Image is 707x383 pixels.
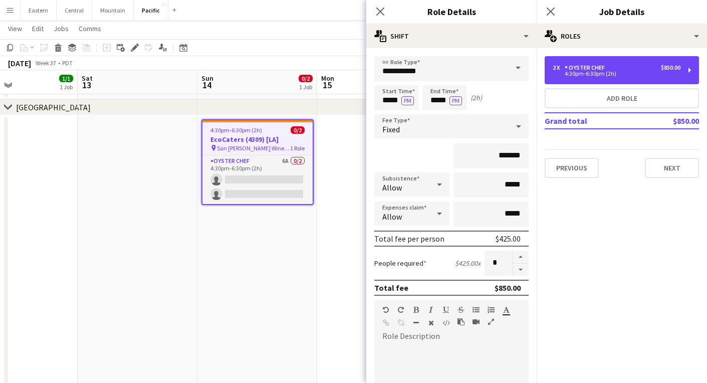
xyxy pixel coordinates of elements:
div: 4:30pm-6:30pm (2h) [553,71,680,76]
div: Total fee [374,283,408,293]
span: San [PERSON_NAME] Winery ([GEOGRAPHIC_DATA], [GEOGRAPHIC_DATA]) [217,144,290,152]
div: (2h) [470,93,482,102]
span: Comms [79,24,101,33]
button: Increase [513,251,529,264]
div: [DATE] [8,58,31,68]
button: Clear Formatting [427,319,434,327]
div: Oyster Chef [565,64,609,71]
span: 0/2 [299,75,313,82]
h3: EcoCaters (4309) [LA] [202,135,313,144]
button: Insert video [473,318,480,326]
app-card-role: Oyster Chef6A0/24:30pm-6:30pm (2h) [202,155,313,204]
span: Sat [82,74,93,83]
span: Jobs [54,24,69,33]
span: Allow [382,212,402,222]
div: $850.00 [495,283,521,293]
label: People required [374,259,426,268]
td: $850.00 [640,113,699,129]
button: PM [449,96,462,105]
span: 1 Role [290,144,305,152]
div: Total fee per person [374,234,444,244]
div: $850.00 [661,64,680,71]
button: Undo [382,306,389,314]
button: Eastern [21,1,57,20]
span: 4:30pm-6:30pm (2h) [210,126,262,134]
button: HTML Code [442,319,449,327]
button: Central [57,1,92,20]
span: 1/1 [59,75,73,82]
button: Bold [412,306,419,314]
button: Redo [397,306,404,314]
button: Previous [545,158,599,178]
button: Paste as plain text [457,318,464,326]
span: Edit [32,24,44,33]
app-job-card: 4:30pm-6:30pm (2h)0/2EcoCaters (4309) [LA] San [PERSON_NAME] Winery ([GEOGRAPHIC_DATA], [GEOGRAPH... [201,119,314,205]
h3: Job Details [537,5,707,18]
div: [GEOGRAPHIC_DATA] [16,102,91,112]
div: PDT [62,59,73,67]
a: Comms [75,22,105,35]
span: Allow [382,182,402,193]
span: Mon [321,74,334,83]
button: Horizontal Line [412,319,419,327]
span: Week 37 [33,59,58,67]
button: Italic [427,306,434,314]
h3: Role Details [366,5,537,18]
button: Mountain [92,1,134,20]
span: 15 [320,79,334,91]
div: 1 Job [299,83,312,91]
div: Shift [366,24,537,48]
button: Text Color [503,306,510,314]
button: Decrease [513,264,529,276]
div: $425.00 [496,234,521,244]
a: Edit [28,22,48,35]
span: 14 [200,79,213,91]
span: Sun [201,74,213,83]
div: $425.00 x [455,259,481,268]
button: Underline [442,306,449,314]
a: View [4,22,26,35]
button: Add role [545,88,699,108]
button: Unordered List [473,306,480,314]
div: Roles [537,24,707,48]
span: Fixed [382,124,400,134]
button: Next [645,158,699,178]
button: PM [401,96,414,105]
td: Grand total [545,113,640,129]
div: 2 x [553,64,565,71]
button: Pacific [134,1,168,20]
button: Fullscreen [488,318,495,326]
a: Jobs [50,22,73,35]
div: 1 Job [60,83,73,91]
span: 13 [80,79,93,91]
button: Strikethrough [457,306,464,314]
button: Ordered List [488,306,495,314]
span: View [8,24,22,33]
span: 0/2 [291,126,305,134]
